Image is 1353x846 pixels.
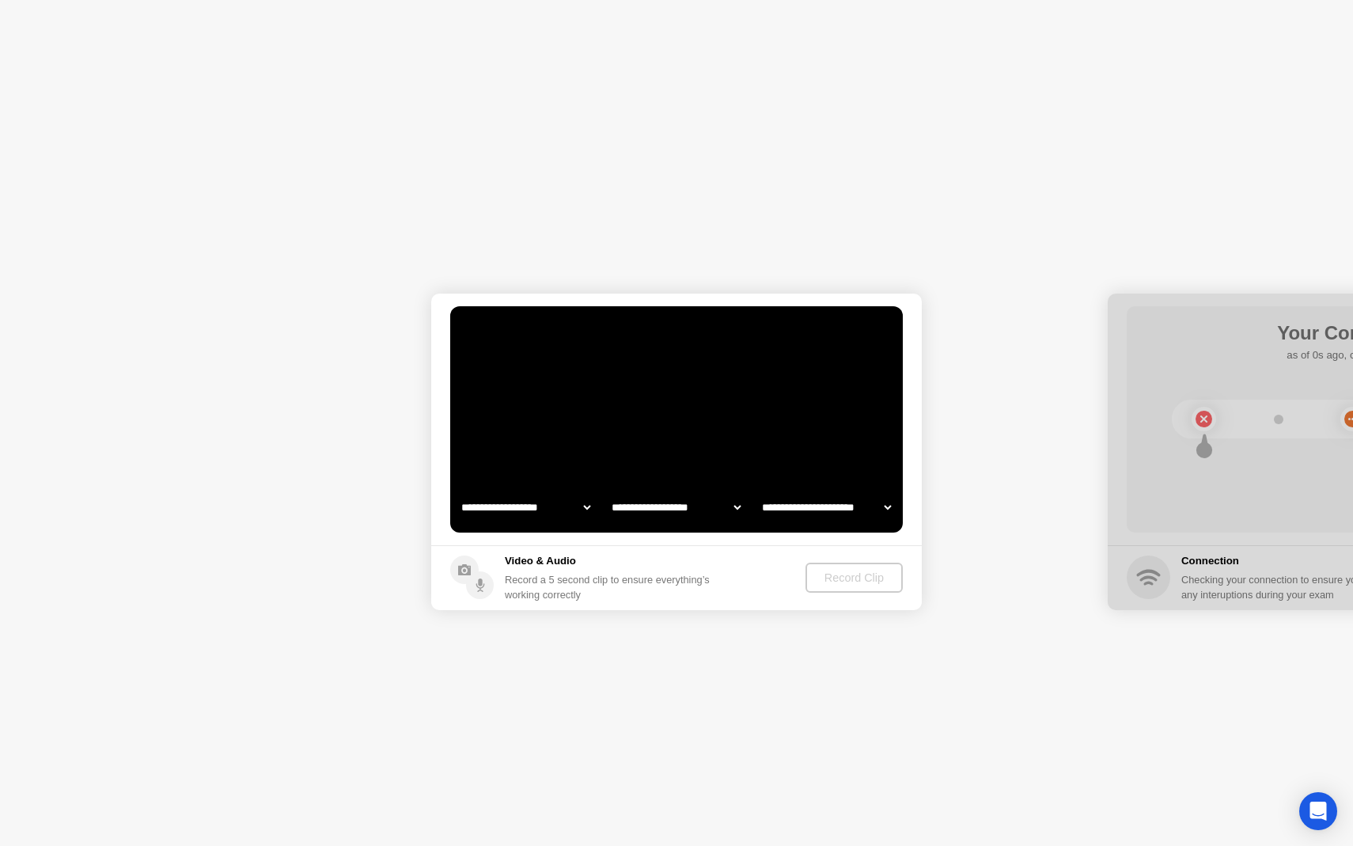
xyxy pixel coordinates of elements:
[505,553,716,569] h5: Video & Audio
[812,571,896,584] div: Record Clip
[805,563,903,593] button: Record Clip
[1299,792,1337,830] div: Open Intercom Messenger
[608,491,744,523] select: Available speakers
[759,491,894,523] select: Available microphones
[505,572,716,602] div: Record a 5 second clip to ensure everything’s working correctly
[458,491,593,523] select: Available cameras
